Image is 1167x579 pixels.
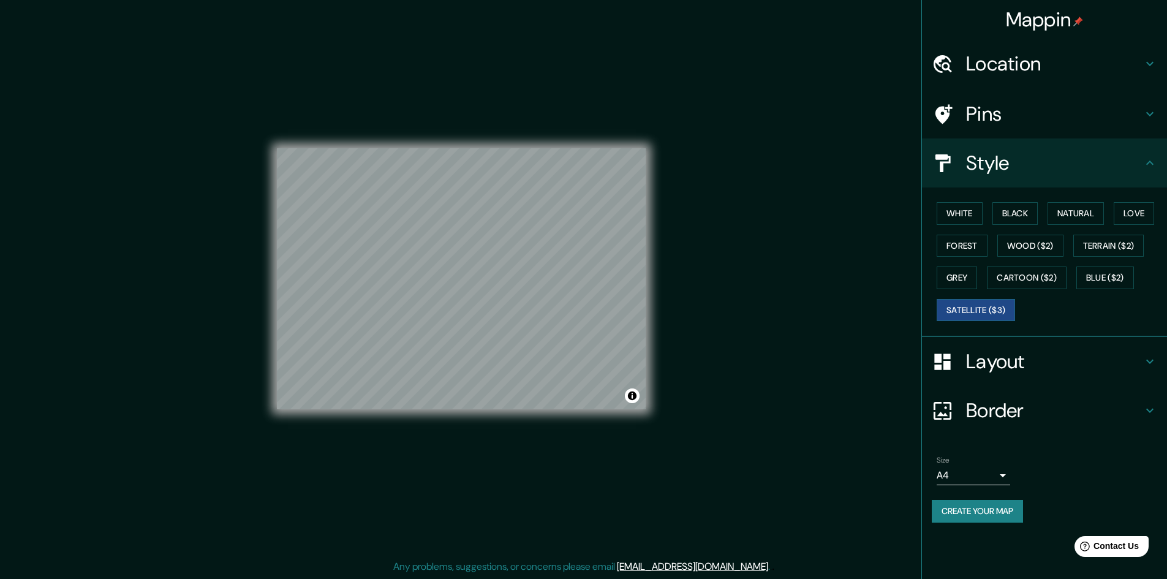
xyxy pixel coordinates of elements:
h4: Location [966,51,1142,76]
label: Size [937,455,950,466]
button: Natural [1048,202,1104,225]
h4: Mappin [1006,7,1084,32]
div: Layout [922,337,1167,386]
h4: Style [966,151,1142,175]
button: Love [1114,202,1154,225]
iframe: Help widget launcher [1058,531,1154,566]
canvas: Map [277,148,646,409]
div: Location [922,39,1167,88]
a: [EMAIL_ADDRESS][DOMAIN_NAME] [617,560,768,573]
div: Border [922,386,1167,435]
button: Wood ($2) [997,235,1063,257]
button: Forest [937,235,988,257]
div: Pins [922,89,1167,138]
button: Blue ($2) [1076,267,1134,289]
img: pin-icon.png [1073,17,1083,26]
h4: Layout [966,349,1142,374]
button: Terrain ($2) [1073,235,1144,257]
button: Grey [937,267,977,289]
button: Satellite ($3) [937,299,1015,322]
p: Any problems, suggestions, or concerns please email . [393,559,770,574]
h4: Pins [966,102,1142,126]
button: White [937,202,983,225]
button: Toggle attribution [625,388,640,403]
div: . [770,559,772,574]
button: Black [992,202,1038,225]
div: A4 [937,466,1010,485]
button: Cartoon ($2) [987,267,1067,289]
div: . [772,559,774,574]
button: Create your map [932,500,1023,523]
div: Style [922,138,1167,187]
h4: Border [966,398,1142,423]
